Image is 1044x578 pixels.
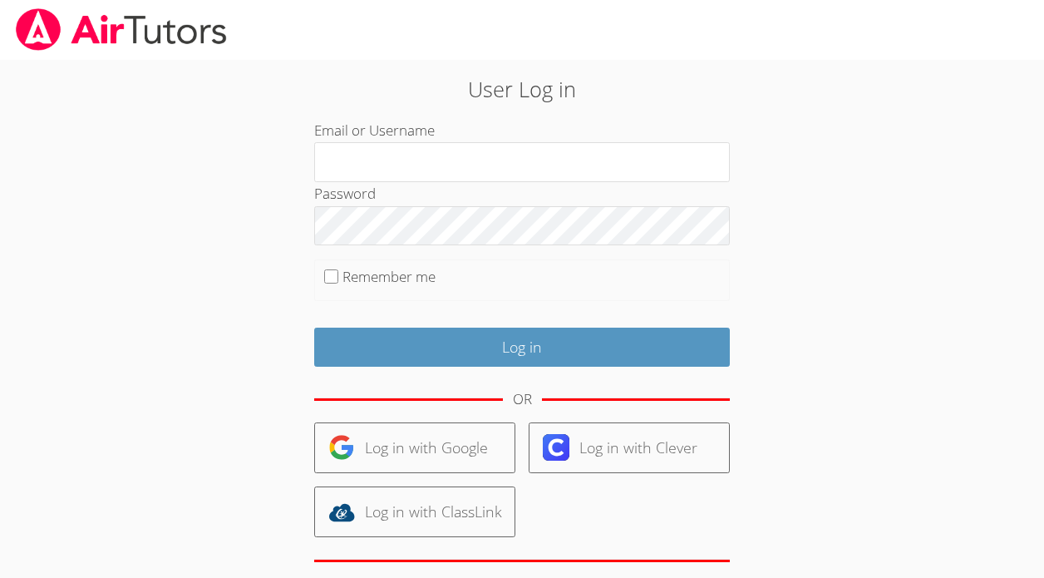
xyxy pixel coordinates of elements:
img: google-logo-50288ca7cdecda66e5e0955fdab243c47b7ad437acaf1139b6f446037453330a.svg [328,434,355,461]
a: Log in with Google [314,422,515,473]
img: airtutors_banner-c4298cdbf04f3fff15de1276eac7730deb9818008684d7c2e4769d2f7ddbe033.png [14,8,229,51]
a: Log in with ClassLink [314,487,515,537]
label: Password [314,184,376,203]
img: clever-logo-6eab21bc6e7a338710f1a6ff85c0baf02591cd810cc4098c63d3a4b26e2feb20.svg [543,434,569,461]
label: Remember me [342,267,436,286]
a: Log in with Clever [529,422,730,473]
img: classlink-logo-d6bb404cc1216ec64c9a2012d9dc4662098be43eaf13dc465df04b49fa7ab582.svg [328,499,355,526]
label: Email or Username [314,121,435,140]
div: OR [513,388,532,412]
h2: User Log in [240,73,804,105]
input: Log in [314,328,730,367]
